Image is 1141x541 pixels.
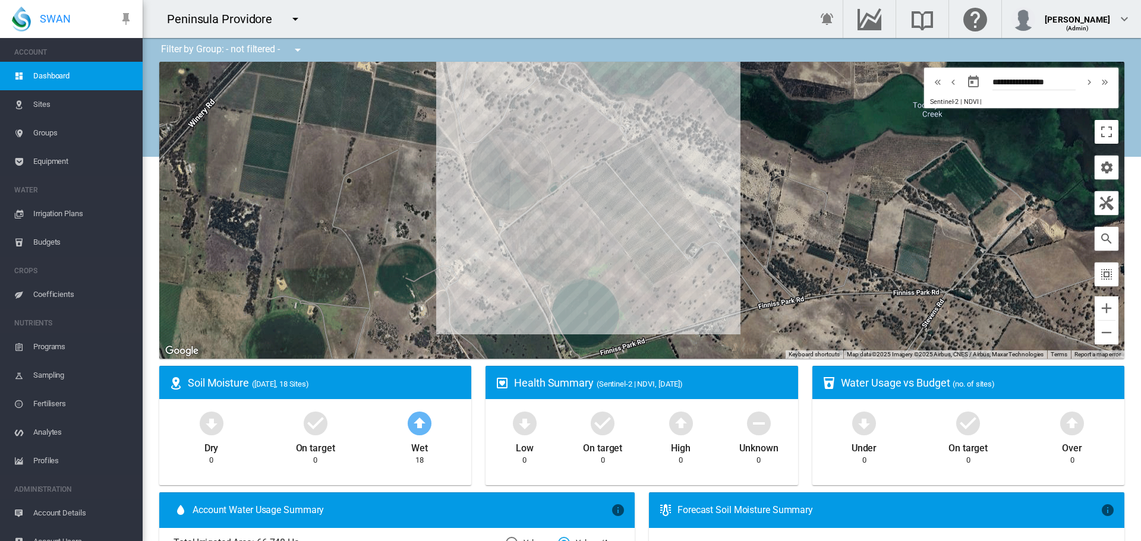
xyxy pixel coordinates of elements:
[745,409,773,437] md-icon: icon-minus-circle
[33,147,133,176] span: Equipment
[947,75,960,89] md-icon: icon-chevron-left
[33,447,133,475] span: Profiles
[789,350,840,359] button: Keyboard shortcuts
[119,12,133,26] md-icon: icon-pin
[855,12,884,26] md-icon: Go to the Data Hub
[415,455,424,466] div: 18
[33,228,133,257] span: Budgets
[611,503,625,517] md-icon: icon-information
[40,11,71,26] span: SWAN
[583,437,622,455] div: On target
[169,376,183,390] md-icon: icon-map-marker-radius
[1101,503,1115,517] md-icon: icon-information
[174,503,188,517] md-icon: icon-water
[930,98,978,106] span: Sentinel-2 | NDVI
[588,409,617,437] md-icon: icon-checkbox-marked-circle
[14,181,133,200] span: WATER
[852,437,877,455] div: Under
[961,12,989,26] md-icon: Click here for help
[667,409,695,437] md-icon: icon-arrow-up-bold-circle
[908,12,937,26] md-icon: Search the knowledge base
[1099,232,1114,246] md-icon: icon-magnify
[1099,267,1114,281] md-icon: icon-select-all
[1083,75,1096,89] md-icon: icon-chevron-right
[14,480,133,499] span: ADMINISTRATION
[288,12,302,26] md-icon: icon-menu-down
[283,7,307,31] button: icon-menu-down
[33,119,133,147] span: Groups
[33,333,133,361] span: Programs
[962,70,985,94] button: md-calendar
[33,62,133,90] span: Dashboard
[1051,351,1067,357] a: Terms
[1095,296,1118,320] button: Zoom in
[671,437,691,455] div: High
[162,343,201,359] img: Google
[33,200,133,228] span: Irrigation Plans
[822,376,836,390] md-icon: icon-cup-water
[193,504,611,517] span: Account Water Usage Summary
[1095,156,1118,179] button: icon-cog
[601,455,605,466] div: 0
[945,75,961,89] button: icon-chevron-left
[953,379,995,388] span: (no. of sites)
[1097,75,1112,89] button: icon-chevron-double-right
[930,75,945,89] button: icon-chevron-double-left
[204,437,219,455] div: Dry
[33,390,133,418] span: Fertilisers
[679,455,683,466] div: 0
[931,75,944,89] md-icon: icon-chevron-double-left
[597,379,683,388] span: (Sentinel-2 | NDVI, [DATE])
[33,499,133,527] span: Account Details
[522,455,527,466] div: 0
[850,409,878,437] md-icon: icon-arrow-down-bold-circle
[516,437,534,455] div: Low
[167,11,283,27] div: Peninsula Providore
[658,503,673,517] md-icon: icon-thermometer-lines
[1098,75,1111,89] md-icon: icon-chevron-double-right
[1082,75,1097,89] button: icon-chevron-right
[510,409,539,437] md-icon: icon-arrow-down-bold-circle
[948,437,988,455] div: On target
[209,455,213,466] div: 0
[1095,321,1118,344] button: Zoom out
[1095,227,1118,251] button: icon-magnify
[301,409,330,437] md-icon: icon-checkbox-marked-circle
[815,7,839,31] button: icon-bell-ring
[1117,12,1131,26] md-icon: icon-chevron-down
[162,343,201,359] a: Open this area in Google Maps (opens a new window)
[33,361,133,390] span: Sampling
[677,504,1101,517] div: Forecast Soil Moisture Summary
[495,376,509,390] md-icon: icon-heart-box-outline
[1062,437,1082,455] div: Over
[14,43,133,62] span: ACCOUNT
[1095,262,1118,286] button: icon-select-all
[152,38,313,62] div: Filter by Group: - not filtered -
[14,261,133,280] span: CROPS
[514,375,788,390] div: Health Summary
[1058,409,1086,437] md-icon: icon-arrow-up-bold-circle
[1011,7,1035,31] img: profile.jpg
[757,455,761,466] div: 0
[14,314,133,333] span: NUTRIENTS
[33,90,133,119] span: Sites
[33,418,133,447] span: Analytes
[847,351,1044,357] span: Map data ©2025 Imagery ©2025 Airbus, CNES / Airbus, Maxar Technologies
[252,379,309,388] span: ([DATE], 18 Sites)
[405,409,434,437] md-icon: icon-arrow-up-bold-circle
[197,409,226,437] md-icon: icon-arrow-down-bold-circle
[188,375,462,390] div: Soil Moisture
[286,38,310,62] button: icon-menu-down
[33,280,133,309] span: Coefficients
[12,7,31,31] img: SWAN-Landscape-Logo-Colour-drop.png
[862,455,866,466] div: 0
[820,12,834,26] md-icon: icon-bell-ring
[1099,160,1114,175] md-icon: icon-cog
[1074,351,1121,357] a: Report a map error
[313,455,317,466] div: 0
[841,375,1115,390] div: Water Usage vs Budget
[980,98,982,106] span: |
[291,43,305,57] md-icon: icon-menu-down
[966,455,970,466] div: 0
[739,437,778,455] div: Unknown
